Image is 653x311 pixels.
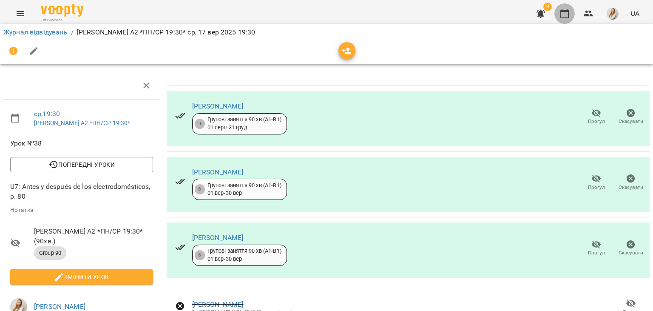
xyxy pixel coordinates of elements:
button: Скасувати [613,105,648,129]
p: [PERSON_NAME] А2 *ПН/СР 19:30* ср, 17 вер 2025 19:30 [77,27,256,37]
div: Групові заняття 90 хв (А1-В1) 01 вер - 30 вер [207,247,281,263]
a: [PERSON_NAME] [192,234,244,242]
button: UA [627,6,643,21]
button: Прогул [579,237,613,260]
span: Змінити урок [17,272,146,282]
span: [PERSON_NAME] А2 *ПН/СР 19:30* ( 90 хв. ) [34,226,153,246]
span: Прогул [588,184,605,191]
button: Змінити урок [10,269,153,285]
img: Voopty Logo [41,4,83,17]
a: [PERSON_NAME] [34,302,85,311]
span: Скасувати [619,118,643,125]
span: Прогул [588,118,605,125]
span: Прогул [588,249,605,257]
div: 16 [195,119,205,129]
button: Прогул [579,105,613,129]
div: 8 [195,184,205,194]
button: Скасувати [613,237,648,260]
div: Групові заняття 90 хв (А1-В1) 01 серп - 31 груд [207,116,281,131]
li: / [71,27,74,37]
a: [PERSON_NAME] [192,102,244,110]
p: Нотатка [10,206,153,214]
a: [PERSON_NAME] А2 *ПН/СР 19:30* [34,120,130,126]
span: For Business [41,17,83,23]
a: ср , 19:30 [34,110,60,118]
a: [PERSON_NAME] [192,168,244,176]
nav: breadcrumb [3,27,650,37]
button: Menu [10,3,31,24]
span: UA [630,9,639,18]
span: Урок №38 [10,138,153,148]
p: U7: Antes y después de los electrodomésticos, p. 80 [10,182,153,202]
button: Попередні уроки [10,157,153,172]
button: Прогул [579,171,613,194]
div: Групові заняття 90 хв (А1-В1) 01 вер - 30 вер [207,182,281,197]
span: Group 90 [34,249,66,257]
a: [PERSON_NAME] [192,300,244,308]
span: Попередні уроки [17,160,146,170]
a: Журнал відвідувань [3,28,68,36]
div: 8 [195,250,205,260]
span: Скасувати [619,249,643,257]
span: Скасувати [619,184,643,191]
span: 9 [543,3,552,11]
button: Скасувати [613,171,648,194]
img: db46d55e6fdf8c79d257263fe8ff9f52.jpeg [607,8,619,20]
